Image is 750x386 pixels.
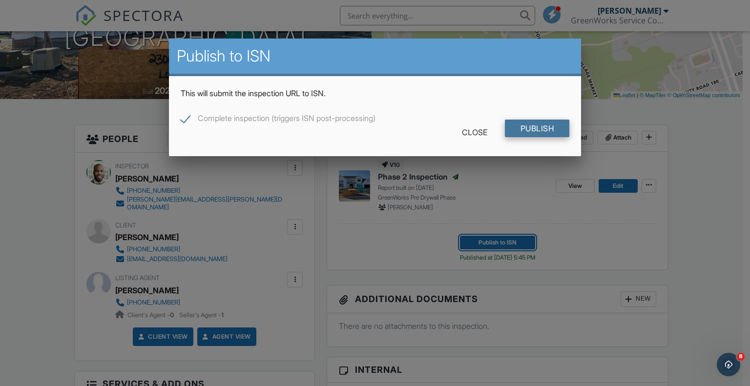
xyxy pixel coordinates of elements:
[181,88,570,99] p: This will submit the inspection URL to ISN.
[737,353,745,361] span: 8
[181,114,375,126] label: Complete inspection (triggers ISN post-processing)
[717,353,740,376] iframe: Intercom live chat
[446,123,503,141] div: Close
[505,120,570,137] input: Publish
[177,46,574,66] h2: Publish to ISN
